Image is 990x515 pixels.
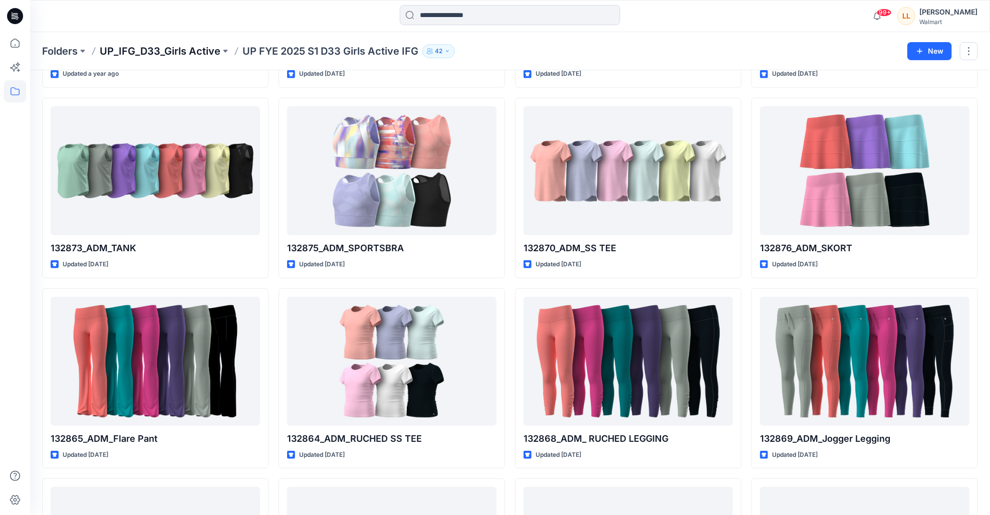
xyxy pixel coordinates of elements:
p: Updated [DATE] [299,450,345,460]
button: 42 [422,44,455,58]
p: Updated [DATE] [63,450,108,460]
a: 132875_ADM_SPORTSBRA [287,106,497,235]
a: Folders [42,44,78,58]
p: Updated [DATE] [772,69,818,79]
p: 42 [435,46,442,57]
a: 132873_ADM_TANK [51,106,260,235]
p: 132873_ADM_TANK [51,241,260,255]
div: [PERSON_NAME] [919,6,977,18]
span: 99+ [877,9,892,17]
div: Walmart [919,18,977,26]
p: 132869_ADM_Jogger Legging [760,432,969,446]
a: 132868_ADM_ RUCHED LEGGING [524,297,733,426]
p: Updated [DATE] [772,259,818,270]
button: New [907,42,952,60]
p: 132868_ADM_ RUCHED LEGGING [524,432,733,446]
p: 132865_ADM_Flare Pant [51,432,260,446]
p: 132864_ADM_RUCHED SS TEE [287,432,497,446]
p: Updated [DATE] [536,450,581,460]
a: 132870_ADM_SS TEE [524,106,733,235]
p: 132876_ADM_SKORT [760,241,969,255]
p: 132875_ADM_SPORTSBRA [287,241,497,255]
p: Updated [DATE] [299,259,345,270]
p: 132870_ADM_SS TEE [524,241,733,255]
p: Updated [DATE] [772,450,818,460]
a: 132865_ADM_Flare Pant [51,297,260,426]
p: Updated a year ago [63,69,119,79]
a: UP_IFG_D33_Girls Active [100,44,220,58]
p: Updated [DATE] [536,69,581,79]
a: 132876_ADM_SKORT [760,106,969,235]
a: 132864_ADM_RUCHED SS TEE [287,297,497,426]
div: LL [897,7,915,25]
p: UP FYE 2025 S1 D33 Girls Active IFG [242,44,418,58]
p: Updated [DATE] [63,259,108,270]
p: Updated [DATE] [536,259,581,270]
p: Updated [DATE] [299,69,345,79]
a: 132869_ADM_Jogger Legging [760,297,969,426]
